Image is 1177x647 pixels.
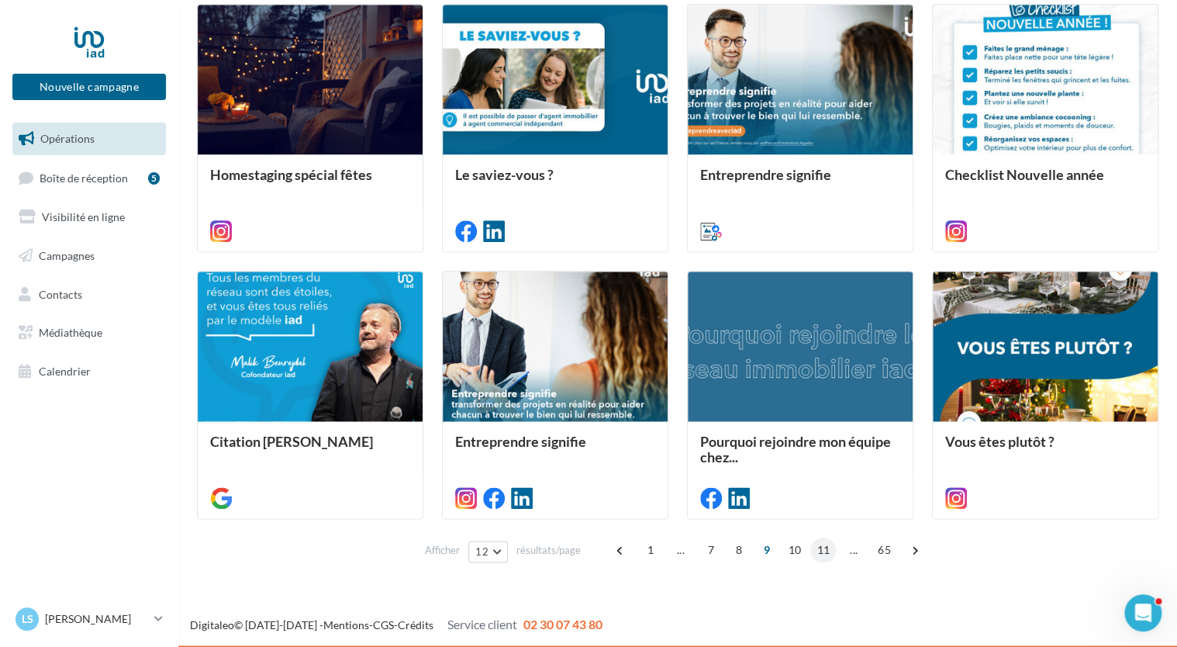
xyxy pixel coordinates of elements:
[9,161,169,195] a: Boîte de réception5
[12,604,166,634] a: Ls [PERSON_NAME]
[9,201,169,234] a: Visibilité en ligne
[39,249,95,262] span: Campagnes
[9,240,169,272] a: Campagnes
[42,210,125,223] span: Visibilité en ligne
[1124,594,1161,631] iframe: Intercom live chat
[210,433,373,450] span: Citation [PERSON_NAME]
[700,166,831,183] span: Entreprendre signifie
[475,545,488,558] span: 12
[810,538,836,562] span: 11
[872,538,897,562] span: 65
[9,317,169,349] a: Médiathèque
[12,74,166,100] button: Nouvelle campagne
[9,355,169,388] a: Calendrier
[40,171,128,184] span: Boîte de réception
[841,538,866,562] span: ...
[45,611,148,627] p: [PERSON_NAME]
[190,618,602,631] span: © [DATE]-[DATE] - - -
[455,433,586,450] span: Entreprendre signifie
[398,618,433,631] a: Crédits
[148,172,160,185] div: 5
[782,538,808,562] span: 10
[699,538,723,562] span: 7
[447,617,517,631] span: Service client
[39,365,91,378] span: Calendrier
[9,123,169,155] a: Opérations
[373,618,394,631] a: CGS
[523,617,602,631] span: 02 30 07 43 80
[40,132,95,145] span: Opérations
[516,543,581,558] span: résultats/page
[754,538,779,562] span: 9
[668,538,693,562] span: ...
[700,433,891,465] span: Pourquoi rejoindre mon équipe chez...
[323,618,369,631] a: Mentions
[39,326,102,339] span: Médiathèque
[39,287,82,300] span: Contacts
[468,541,508,562] button: 12
[455,166,554,183] span: Le saviez-vous ?
[638,538,663,562] span: 1
[945,433,1054,450] span: Vous êtes plutôt ?
[727,538,751,562] span: 8
[9,279,169,311] a: Contacts
[190,618,234,631] a: Digitaleo
[22,611,33,627] span: Ls
[210,166,372,183] span: Homestaging spécial fêtes
[945,166,1104,183] span: Checklist Nouvelle année
[425,543,460,558] span: Afficher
